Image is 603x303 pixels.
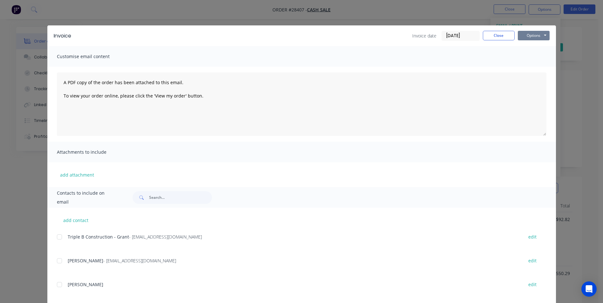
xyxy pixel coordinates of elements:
[57,215,95,225] button: add contact
[483,31,515,40] button: Close
[149,191,212,204] input: Search...
[412,32,436,39] span: Invoice date
[68,234,129,240] span: Triple B Construction - Grant
[103,258,176,264] span: - [EMAIL_ADDRESS][DOMAIN_NAME]
[518,31,550,40] button: Options
[68,281,103,287] span: [PERSON_NAME]
[68,258,103,264] span: [PERSON_NAME]
[57,148,127,157] span: Attachments to include
[129,234,202,240] span: - [EMAIL_ADDRESS][DOMAIN_NAME]
[57,52,127,61] span: Customise email content
[57,72,546,136] textarea: A PDF copy of the order has been attached to this email. To view your order online, please click ...
[524,280,540,289] button: edit
[524,256,540,265] button: edit
[581,281,597,297] div: Open Intercom Messenger
[57,170,97,179] button: add attachment
[57,189,117,206] span: Contacts to include on email
[524,232,540,241] button: edit
[54,32,71,40] div: Invoice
